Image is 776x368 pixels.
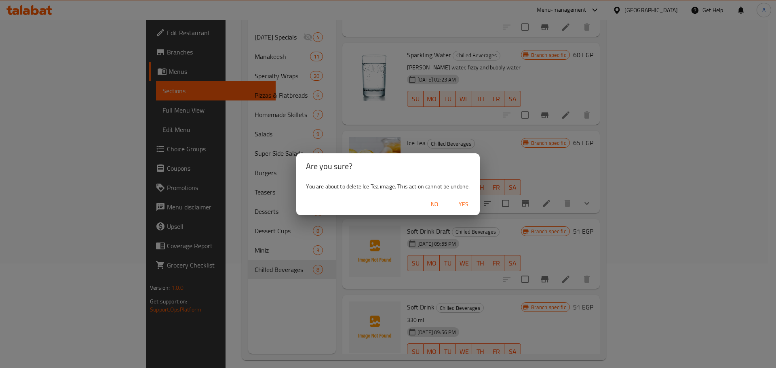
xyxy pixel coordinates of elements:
button: Yes [451,197,477,212]
div: You are about to delete Ice Tea image. This action cannot be undone. [296,179,479,194]
span: No [425,199,444,209]
button: No [422,197,447,212]
h2: Are you sure? [306,160,470,173]
span: Yes [454,199,473,209]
